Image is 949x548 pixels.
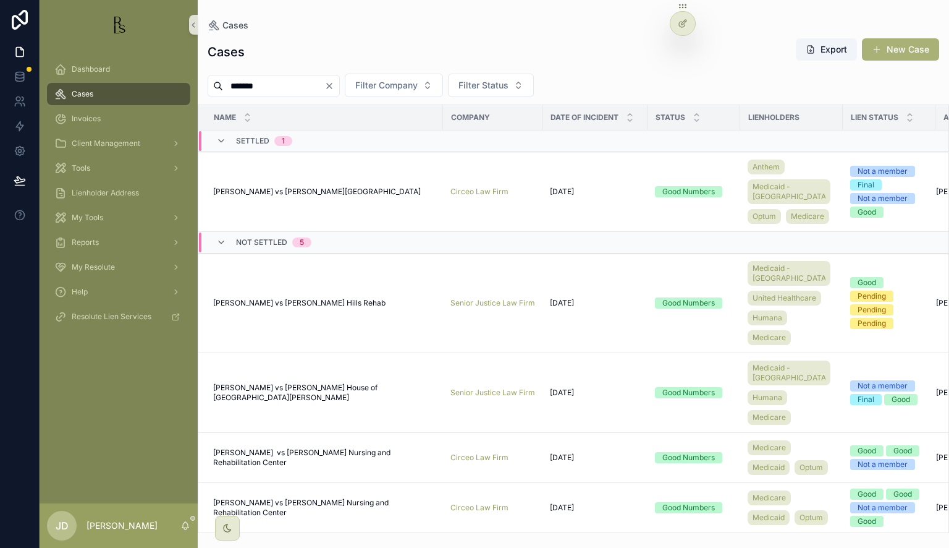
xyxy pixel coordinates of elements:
a: Cases [208,19,248,32]
a: Medicare [748,410,791,425]
span: Optum [799,463,823,473]
span: JD [56,518,69,533]
a: Medicaid - [GEOGRAPHIC_DATA] [748,361,830,385]
span: Lien Status [851,113,898,122]
div: Pending [858,318,886,329]
span: Cases [222,19,248,32]
div: Good [892,394,910,405]
img: App logo [109,15,129,35]
span: Lienholder Address [72,188,139,198]
div: Not a member [858,502,908,513]
div: Pending [858,291,886,302]
span: Not Settled [236,238,287,247]
a: Reports [47,231,190,254]
div: Good Numbers [662,186,715,197]
span: Company [451,113,490,122]
a: AnthemMedicaid - [GEOGRAPHIC_DATA]OptumMedicare [748,157,835,226]
span: Medicare [791,212,824,221]
span: [PERSON_NAME] vs [PERSON_NAME] Hills Rehab [213,298,386,308]
div: Good [858,445,876,456]
div: Good Numbers [662,298,715,309]
a: [PERSON_NAME] vs [PERSON_NAME] Nursing and Rehabilitation Center [213,448,436,468]
a: Good Numbers [655,452,733,463]
span: [DATE] [550,388,574,398]
span: Circeo Law Firm [450,503,508,513]
a: Circeo Law Firm [450,503,535,513]
span: Cases [72,89,93,99]
span: Circeo Law Firm [450,187,508,197]
span: Humana [753,313,782,323]
span: Medicare [753,493,786,503]
a: Medicaid [748,460,790,475]
span: My Resolute [72,262,115,272]
a: Invoices [47,108,190,130]
a: [DATE] [550,298,640,308]
a: MedicareMedicaidOptum [748,488,835,528]
a: Resolute Lien Services [47,306,190,328]
span: Circeo Law Firm [450,453,508,463]
span: Lienholders [748,113,799,122]
a: Medicaid - [GEOGRAPHIC_DATA] [748,179,830,204]
a: Tools [47,157,190,179]
a: Good Numbers [655,186,733,197]
button: New Case [862,38,939,61]
a: Senior Justice Law Firm [450,298,535,308]
a: Senior Justice Law Firm [450,388,535,398]
a: Optum [748,209,781,224]
a: Medicare [748,440,791,455]
a: My Resolute [47,256,190,278]
span: Date of Incident [550,113,618,122]
div: 5 [300,238,304,247]
a: GoodGoodNot a memberGood [850,489,928,527]
span: Medicare [753,413,786,422]
a: Circeo Law Firm [450,453,535,463]
span: [PERSON_NAME] vs [PERSON_NAME][GEOGRAPHIC_DATA] [213,187,421,197]
a: GoodGoodNot a member [850,445,928,470]
span: [DATE] [550,298,574,308]
span: Medicaid [753,463,785,473]
a: [DATE] [550,388,640,398]
span: Help [72,287,88,297]
span: Tools [72,163,90,173]
a: Medicare [748,330,791,345]
a: Medicare [786,209,829,224]
span: [DATE] [550,453,574,463]
div: Good [858,277,876,288]
div: Good [858,516,876,527]
span: Name [214,113,236,122]
div: Good Numbers [662,452,715,463]
a: Good Numbers [655,387,733,398]
span: Settled [236,136,269,146]
a: [PERSON_NAME] vs [PERSON_NAME] Nursing and Rehabilitation Center [213,498,436,518]
a: [DATE] [550,187,640,197]
span: Medicaid - [GEOGRAPHIC_DATA] [753,263,825,283]
a: Medicaid - [GEOGRAPHIC_DATA] [748,261,830,286]
a: Help [47,281,190,303]
span: Filter Company [355,79,418,92]
div: Final [858,394,874,405]
h1: Cases [208,43,245,61]
div: Good Numbers [662,502,715,513]
span: Invoices [72,114,101,124]
a: [PERSON_NAME] vs [PERSON_NAME] House of [GEOGRAPHIC_DATA][PERSON_NAME] [213,383,436,403]
div: Not a member [858,459,908,470]
span: Filter Status [458,79,508,92]
div: Good [893,445,912,456]
span: Client Management [72,139,140,148]
span: Humana [753,393,782,403]
div: Pending [858,304,886,315]
span: Dashboard [72,64,110,74]
a: Not a memberFinalGood [850,380,928,405]
a: Humana [748,310,787,325]
p: [PERSON_NAME] [86,520,158,532]
span: Optum [753,212,776,221]
span: Medicare [753,333,786,343]
a: Good Numbers [655,298,733,309]
span: Medicaid - [GEOGRAPHIC_DATA] [753,182,825,202]
a: United Healthcare [748,291,821,306]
